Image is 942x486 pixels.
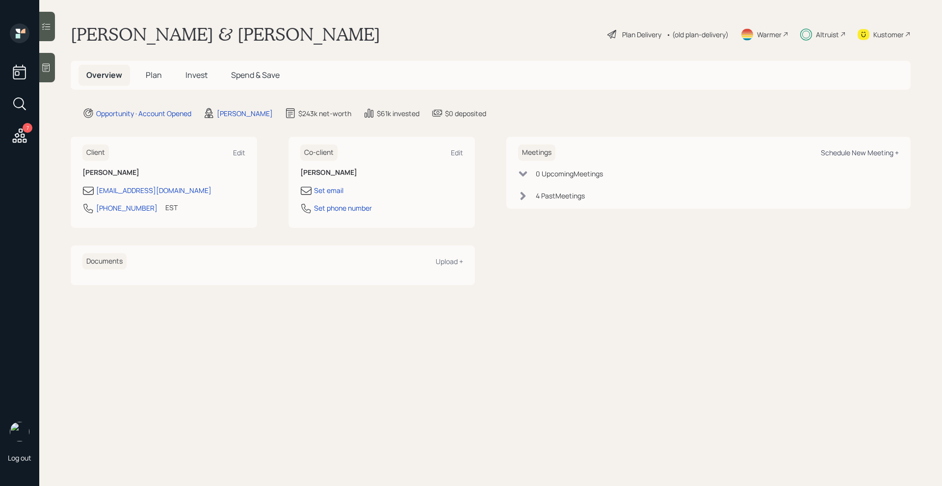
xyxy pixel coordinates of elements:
[10,422,29,441] img: michael-russo-headshot.png
[82,253,127,269] h6: Documents
[666,29,729,40] div: • (old plan-delivery)
[185,70,208,80] span: Invest
[71,24,380,45] h1: [PERSON_NAME] & [PERSON_NAME]
[146,70,162,80] span: Plan
[300,169,463,177] h6: [PERSON_NAME]
[873,29,904,40] div: Kustomer
[233,148,245,157] div: Edit
[536,191,585,201] div: 4 Past Meeting s
[436,257,463,266] div: Upload +
[96,108,191,119] div: Opportunity · Account Opened
[217,108,273,119] div: [PERSON_NAME]
[82,169,245,177] h6: [PERSON_NAME]
[518,145,555,161] h6: Meetings
[757,29,782,40] div: Warmer
[622,29,661,40] div: Plan Delivery
[298,108,351,119] div: $243k net-worth
[821,148,899,157] div: Schedule New Meeting +
[451,148,463,157] div: Edit
[314,203,372,213] div: Set phone number
[23,123,32,133] div: 7
[816,29,839,40] div: Altruist
[165,202,178,213] div: EST
[314,185,343,195] div: Set email
[300,145,338,161] h6: Co-client
[231,70,280,80] span: Spend & Save
[377,108,419,119] div: $61k invested
[82,145,109,161] h6: Client
[536,169,603,179] div: 0 Upcoming Meeting s
[445,108,486,119] div: $0 deposited
[96,203,157,213] div: [PHONE_NUMBER]
[8,453,31,462] div: Log out
[86,70,122,80] span: Overview
[96,185,211,195] div: [EMAIL_ADDRESS][DOMAIN_NAME]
